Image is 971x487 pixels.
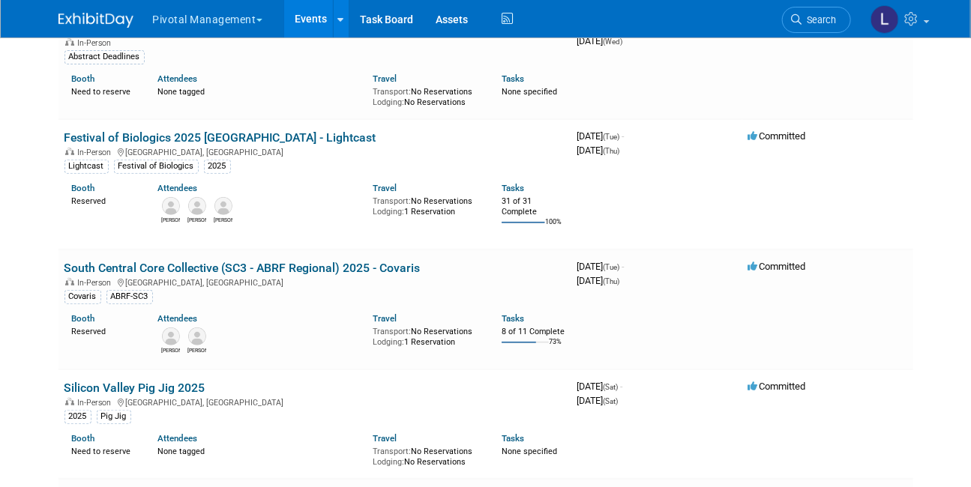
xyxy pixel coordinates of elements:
a: Booth [72,73,95,84]
span: - [622,130,625,142]
span: Lodging: [373,337,404,347]
span: (Tue) [604,133,620,141]
span: (Thu) [604,147,620,155]
span: [DATE] [577,261,625,272]
a: Travel [373,433,397,444]
div: No Reservations No Reservations [373,84,479,107]
span: Committed [748,381,806,392]
td: 100% [545,218,562,238]
a: Tasks [502,433,524,444]
div: [GEOGRAPHIC_DATA], [GEOGRAPHIC_DATA] [64,145,565,157]
a: Travel [373,313,397,324]
a: Tasks [502,183,524,193]
div: Need to reserve [72,444,136,457]
td: 73% [549,338,562,358]
span: [DATE] [577,130,625,142]
div: Need to reserve [72,84,136,97]
span: Transport: [373,327,411,336]
a: Festival of Biologics 2025 [GEOGRAPHIC_DATA] - Lightcast [64,130,376,145]
span: None specified [502,447,557,456]
img: In-Person Event [65,148,74,155]
img: Leslie Pelton [871,5,899,34]
img: Scott Brouilette [162,197,180,215]
a: Attendees [157,313,197,324]
span: - [622,261,625,272]
div: Scott Brouilette [161,215,180,224]
div: None tagged [157,84,361,97]
div: ABRF-SC3 [106,290,153,303]
span: (Wed) [604,37,623,46]
img: In-Person Event [65,278,74,285]
div: 8 of 11 Complete [502,327,565,337]
span: [DATE] [577,381,623,392]
div: Megan Gottlieb [214,215,232,224]
img: ExhibitDay [58,13,133,28]
a: Attendees [157,73,197,84]
span: None specified [502,87,557,97]
span: Transport: [373,447,411,456]
div: 31 of 31 Complete [502,196,565,217]
div: [GEOGRAPHIC_DATA], [GEOGRAPHIC_DATA] [64,276,565,288]
img: Megan Gottlieb [214,197,232,215]
span: (Sat) [604,383,619,391]
div: Pig Jig [97,410,131,423]
div: Lightcast [64,160,109,173]
div: Rob Brown [161,345,180,354]
div: Carrie Maynard [187,215,206,224]
span: In-Person [78,38,116,48]
a: Booth [72,183,95,193]
div: [GEOGRAPHIC_DATA], [GEOGRAPHIC_DATA] [64,396,565,408]
span: In-Person [78,398,116,408]
div: Covaris [64,290,101,303]
div: 2025 [64,410,91,423]
span: Search [802,14,837,25]
a: Tasks [502,313,524,324]
span: [DATE] [577,275,620,286]
img: Rob Brown [162,327,180,345]
span: Committed [748,261,806,272]
div: Tom O'Hare [187,345,206,354]
span: In-Person [78,148,116,157]
span: (Tue) [604,263,620,271]
div: 2025 [204,160,231,173]
span: Committed [748,130,806,142]
span: Lodging: [373,97,404,107]
span: [DATE] [577,395,619,406]
a: Booth [72,313,95,324]
span: Lodging: [373,457,404,467]
img: Tom O'Hare [188,327,206,345]
span: Lodging: [373,207,404,217]
div: Abstract Deadlines [64,50,145,64]
span: Transport: [373,87,411,97]
span: - [621,381,623,392]
span: [DATE] [577,35,623,46]
a: Attendees [157,433,197,444]
img: In-Person Event [65,398,74,405]
a: Travel [373,183,397,193]
a: Silicon Valley Pig Jig 2025 [64,381,205,395]
a: Travel [373,73,397,84]
span: [DATE] [577,145,620,156]
a: Booth [72,433,95,444]
div: No Reservations No Reservations [373,444,479,467]
a: Search [782,7,851,33]
div: No Reservations 1 Reservation [373,324,479,347]
span: (Thu) [604,277,620,285]
div: Festival of Biologics [114,160,199,173]
span: (Sat) [604,397,619,405]
a: Attendees [157,183,197,193]
a: Tasks [502,73,524,84]
div: Reserved [72,193,136,207]
img: Carrie Maynard [188,197,206,215]
img: In-Person Event [65,38,74,46]
span: In-Person [78,278,116,288]
a: South Central Core Collective (SC3 - ABRF Regional) 2025 - Covaris [64,261,421,275]
div: Reserved [72,324,136,337]
div: None tagged [157,444,361,457]
span: Transport: [373,196,411,206]
div: No Reservations 1 Reservation [373,193,479,217]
